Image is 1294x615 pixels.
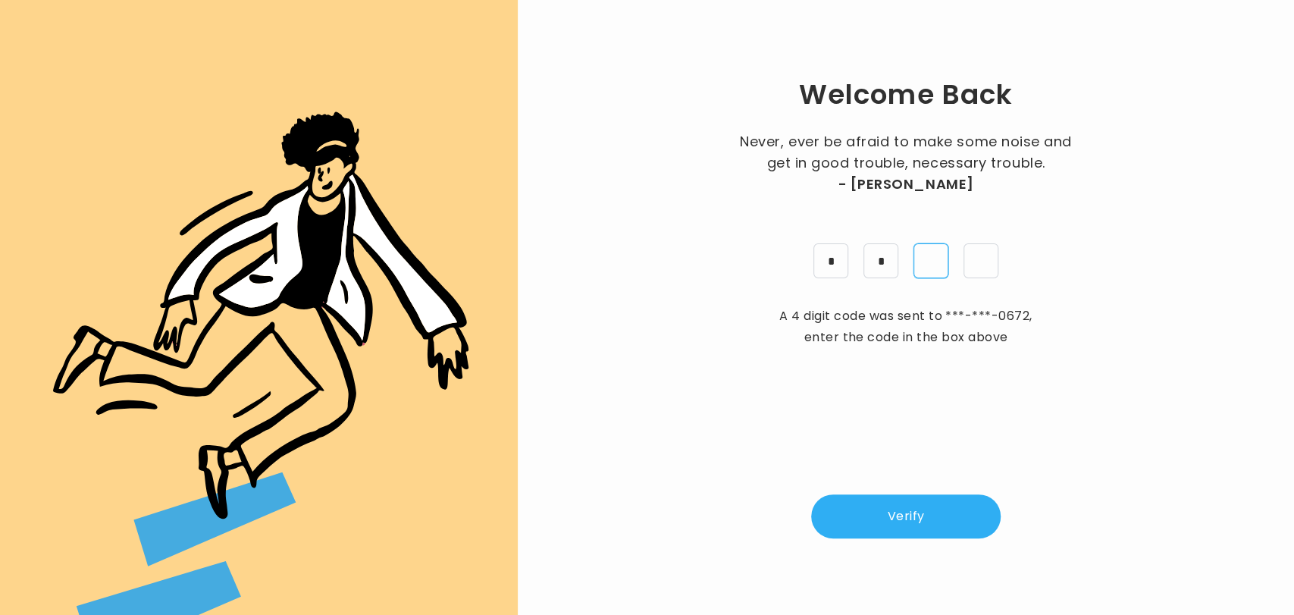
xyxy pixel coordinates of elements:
h1: Welcome Back [798,77,1013,113]
input: pin [963,243,998,278]
input: pin [913,243,948,278]
p: A 4 digit code was sent to , enter the code in the box above [773,306,1039,348]
button: Verify [811,494,1001,538]
input: pin [813,243,848,278]
p: Never, ever be afraid to make some noise and get in good trouble, necessary trouble. [735,131,1076,195]
span: - [PERSON_NAME] [838,174,973,195]
input: pin [863,243,898,278]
